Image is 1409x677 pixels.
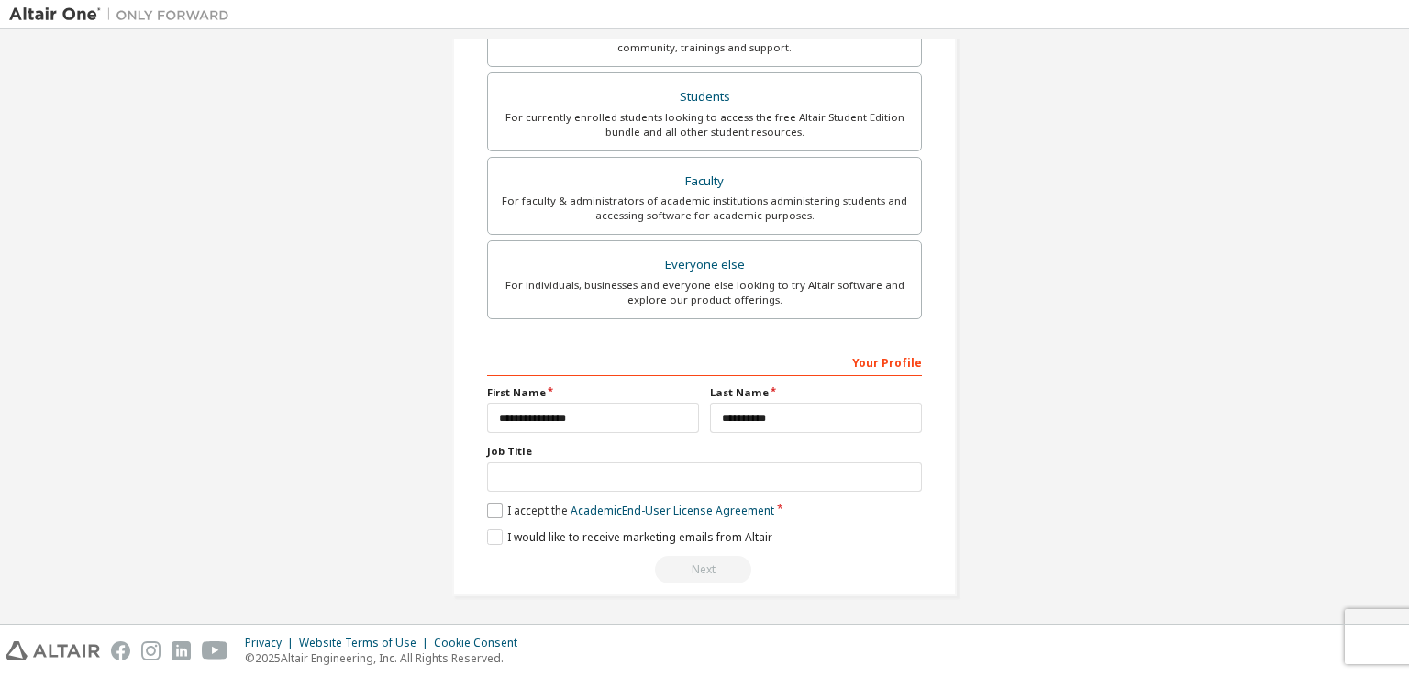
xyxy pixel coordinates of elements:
a: Academic End-User License Agreement [571,503,774,518]
label: Last Name [710,385,922,400]
p: © 2025 Altair Engineering, Inc. All Rights Reserved. [245,650,528,666]
div: Cookie Consent [434,636,528,650]
div: Privacy [245,636,299,650]
div: For currently enrolled students looking to access the free Altair Student Edition bundle and all ... [499,110,910,139]
img: facebook.svg [111,641,130,660]
div: For existing customers looking to access software downloads, HPC resources, community, trainings ... [499,26,910,55]
div: Website Terms of Use [299,636,434,650]
img: altair_logo.svg [6,641,100,660]
div: Read and acccept EULA to continue [487,556,922,583]
img: instagram.svg [141,641,161,660]
div: Everyone else [499,252,910,278]
label: I accept the [487,503,774,518]
div: For faculty & administrators of academic institutions administering students and accessing softwa... [499,194,910,223]
label: First Name [487,385,699,400]
img: Altair One [9,6,239,24]
label: I would like to receive marketing emails from Altair [487,529,772,545]
div: Students [499,84,910,110]
div: Your Profile [487,347,922,376]
div: Faculty [499,169,910,194]
img: linkedin.svg [172,641,191,660]
img: youtube.svg [202,641,228,660]
div: For individuals, businesses and everyone else looking to try Altair software and explore our prod... [499,278,910,307]
label: Job Title [487,444,922,459]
